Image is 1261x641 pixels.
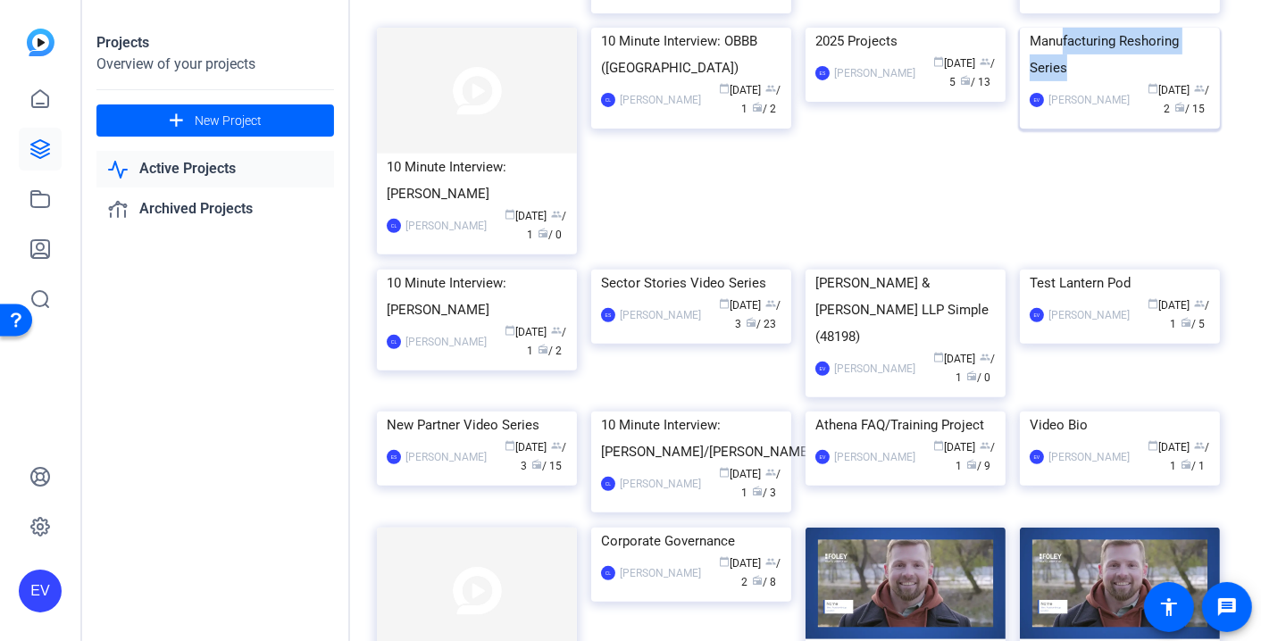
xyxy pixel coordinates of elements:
span: / 5 [1182,318,1206,330]
span: [DATE] [934,57,976,70]
div: [PERSON_NAME] & [PERSON_NAME] LLP Simple (48198) [815,270,996,350]
span: group [552,440,563,451]
span: [DATE] [720,299,762,312]
div: [PERSON_NAME] [405,448,487,466]
span: calendar_today [1148,298,1159,309]
span: radio [1182,459,1192,470]
span: / 15 [532,460,563,472]
div: [PERSON_NAME] [405,217,487,235]
div: [PERSON_NAME] [620,91,701,109]
span: calendar_today [934,352,945,362]
div: [PERSON_NAME] [620,306,701,324]
div: [PERSON_NAME] [1048,448,1130,466]
div: 10 Minute Interview: OBBB ([GEOGRAPHIC_DATA]) [601,28,781,81]
span: group [552,209,563,220]
div: EV [815,450,830,464]
div: [PERSON_NAME] [834,360,915,378]
div: CL [601,93,615,107]
div: Overview of your projects [96,54,334,75]
button: New Project [96,104,334,137]
span: calendar_today [720,467,731,478]
div: [PERSON_NAME] [834,448,915,466]
div: ES [601,308,615,322]
span: group [766,556,777,567]
div: EV [815,362,830,376]
span: [DATE] [720,557,762,570]
a: Active Projects [96,151,334,187]
div: Sector Stories Video Series [601,270,781,296]
span: / 0 [539,229,563,241]
div: EV [19,570,62,612]
span: [DATE] [934,441,976,454]
span: calendar_today [720,298,731,309]
div: Projects [96,32,334,54]
span: group [1195,440,1206,451]
span: calendar_today [505,325,516,336]
img: blue-gradient.svg [27,29,54,56]
span: calendar_today [934,56,945,67]
span: group [766,83,777,94]
span: [DATE] [1148,84,1190,96]
span: radio [753,486,764,496]
span: New Project [195,112,262,130]
span: group [1195,298,1206,309]
span: [DATE] [1148,441,1190,454]
div: Athena FAQ/Training Project [815,412,996,438]
span: / 2 [742,557,781,588]
div: Video Bio [1030,412,1210,438]
span: group [766,298,777,309]
span: / 15 [1175,103,1206,115]
span: / 2 [539,345,563,357]
span: [DATE] [720,84,762,96]
span: [DATE] [505,210,547,222]
span: calendar_today [505,440,516,451]
div: [PERSON_NAME] [405,333,487,351]
span: / 3 [753,487,777,499]
span: / 1 [528,326,567,357]
span: group [1195,83,1206,94]
span: / 1 [1171,299,1210,330]
span: group [981,56,991,67]
div: 10 Minute Interview: [PERSON_NAME]/[PERSON_NAME] [601,412,781,465]
div: Manufacturing Reshoring Series [1030,28,1210,81]
span: radio [753,575,764,586]
span: radio [1182,317,1192,328]
div: Corporate Governance [601,528,781,554]
div: CL [601,477,615,491]
div: CL [387,335,401,349]
span: radio [961,75,972,86]
div: ES [387,450,401,464]
span: group [766,467,777,478]
span: calendar_today [1148,83,1159,94]
span: [DATE] [1148,299,1190,312]
span: group [552,325,563,336]
div: EV [1030,450,1044,464]
div: [PERSON_NAME] [620,564,701,582]
span: calendar_today [720,556,731,567]
span: calendar_today [1148,440,1159,451]
div: New Partner Video Series [387,412,567,438]
div: 2025 Projects [815,28,996,54]
span: [DATE] [934,353,976,365]
span: radio [753,102,764,112]
div: Test Lantern Pod [1030,270,1210,296]
span: radio [747,317,757,328]
span: radio [539,228,549,238]
mat-icon: message [1216,596,1238,618]
span: group [981,440,991,451]
span: calendar_today [505,209,516,220]
span: [DATE] [505,441,547,454]
span: [DATE] [505,326,547,338]
span: / 23 [747,318,777,330]
div: [PERSON_NAME] [1048,306,1130,324]
div: EV [1030,308,1044,322]
span: / 1 [956,353,996,384]
a: Archived Projects [96,191,334,228]
span: / 2 [753,103,777,115]
span: / 9 [967,460,991,472]
span: / 8 [753,576,777,588]
span: calendar_today [720,83,731,94]
div: 10 Minute Interview: [PERSON_NAME] [387,270,567,323]
span: calendar_today [934,440,945,451]
mat-icon: accessibility [1158,596,1180,618]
